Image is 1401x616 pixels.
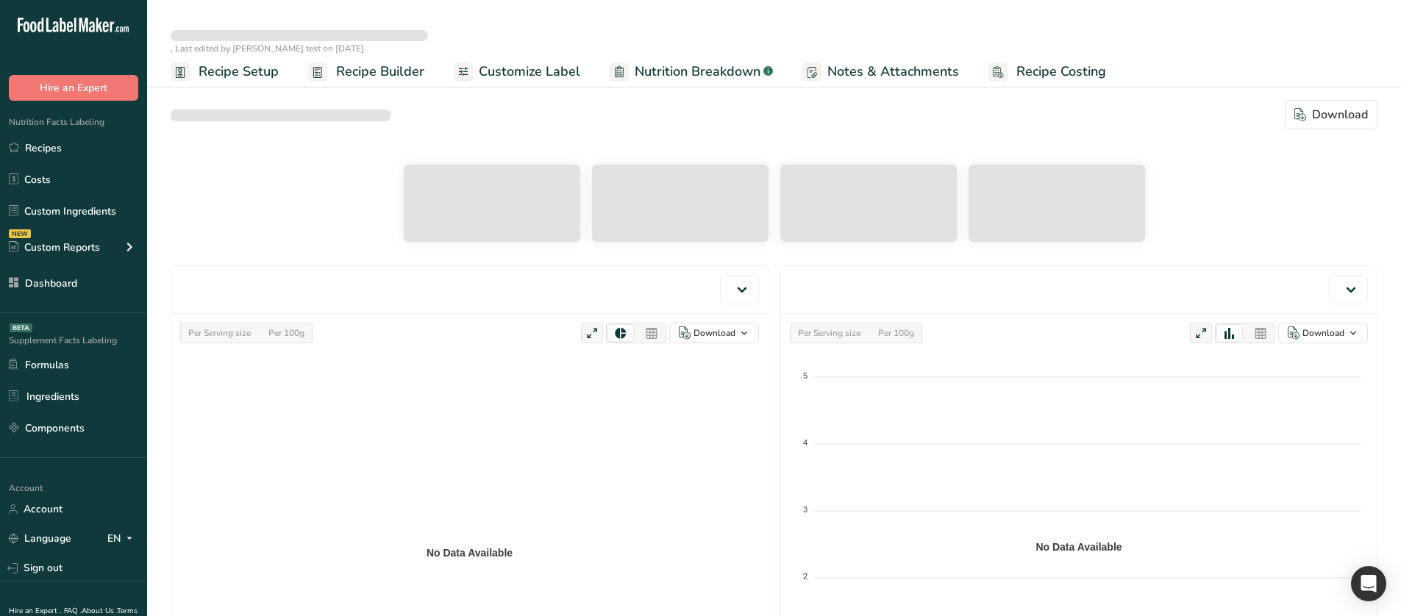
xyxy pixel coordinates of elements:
[872,325,920,341] div: Per 100g
[9,229,31,238] div: NEW
[427,547,513,559] text: No Data Available
[9,606,61,616] a: Hire an Expert .
[792,325,866,341] div: Per Serving size
[182,325,257,341] div: Per Serving size
[1278,323,1368,343] button: Download
[454,55,580,88] a: Customize Label
[64,606,82,616] a: FAQ .
[1294,106,1368,123] div: Download
[803,371,808,380] tspan: 5
[308,55,424,88] a: Recipe Builder
[336,62,424,82] span: Recipe Builder
[199,62,279,82] span: Recipe Setup
[1035,541,1122,553] text: No Data Available
[635,62,760,82] span: Nutrition Breakdown
[1016,62,1106,82] span: Recipe Costing
[827,62,959,82] span: Notes & Attachments
[1302,326,1344,340] div: Download
[988,55,1106,88] a: Recipe Costing
[9,526,71,551] a: Language
[10,323,32,332] div: BETA
[610,55,773,88] a: Nutrition Breakdown
[1351,566,1386,601] div: Open Intercom Messenger
[694,326,735,340] div: Download
[171,55,279,88] a: Recipe Setup
[82,606,117,616] a: About Us .
[263,325,310,341] div: Per 100g
[802,55,959,88] a: Notes & Attachments
[1285,100,1377,129] button: Download
[479,62,580,82] span: Customize Label
[803,438,808,447] tspan: 4
[803,505,808,514] tspan: 3
[9,75,138,101] button: Hire an Expert
[107,530,138,548] div: EN
[9,240,100,255] div: Custom Reports
[803,572,808,581] tspan: 2
[171,43,364,54] span: , Last edited by [PERSON_NAME] test on [DATE]
[669,323,759,343] button: Download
